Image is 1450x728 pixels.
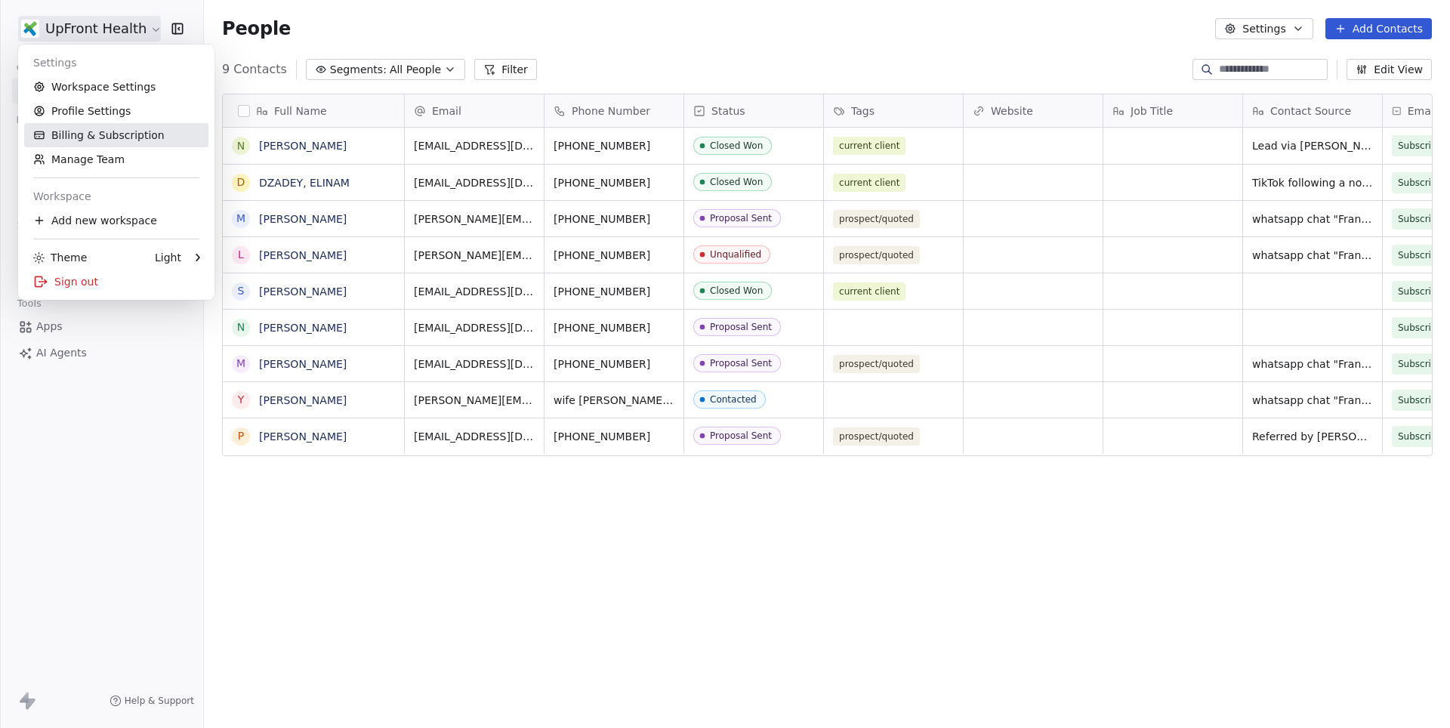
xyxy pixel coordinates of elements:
a: Profile Settings [24,99,208,123]
div: Sign out [24,270,208,294]
a: Workspace Settings [24,75,208,99]
div: Settings [24,51,208,75]
div: Workspace [24,184,208,208]
a: Manage Team [24,147,208,171]
a: Billing & Subscription [24,123,208,147]
div: Light [155,250,181,265]
div: Theme [33,250,87,265]
div: Add new workspace [24,208,208,233]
